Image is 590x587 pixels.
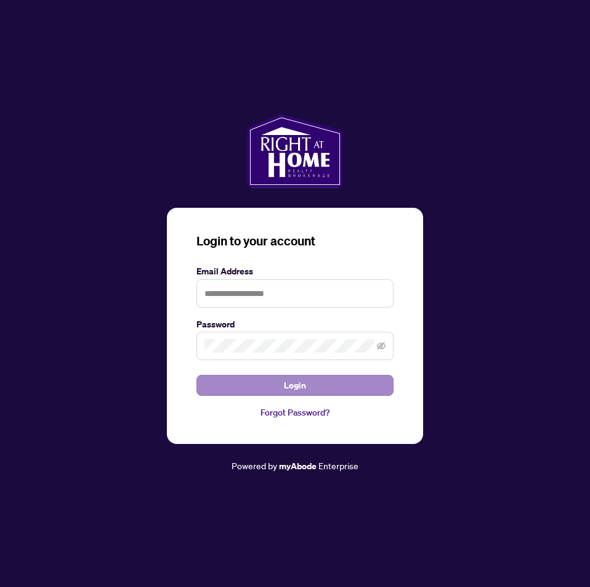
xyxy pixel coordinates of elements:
span: Powered by [232,460,277,471]
h3: Login to your account [196,232,394,250]
a: myAbode [279,459,317,473]
span: Enterprise [318,460,358,471]
img: ma-logo [247,114,342,188]
label: Password [196,318,394,331]
span: eye-invisible [377,342,386,350]
span: Login [284,376,306,395]
button: Login [196,375,394,396]
label: Email Address [196,265,394,278]
a: Forgot Password? [196,406,394,419]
